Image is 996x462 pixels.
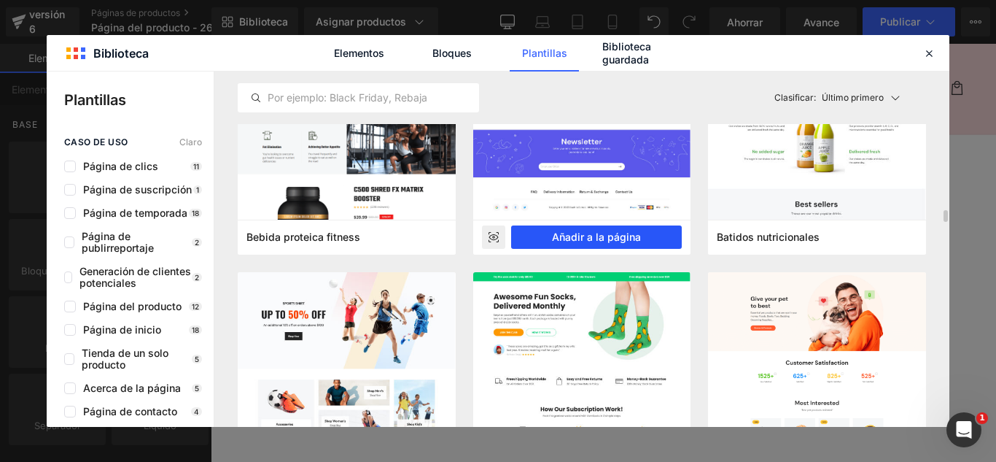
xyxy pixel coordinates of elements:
input: Por ejemplo: Black Friday, Rebajas,... [238,89,478,107]
font: Título predeterminado [467,247,592,261]
font: Catálogo [81,42,129,55]
img: Exclusiva Perú [365,6,511,93]
font: Contacto [146,42,193,55]
font: Inicio [36,42,63,55]
font: S/. 99.00 [665,180,715,193]
font: Tienda de un solo producto [82,347,168,371]
font: 18 [192,326,199,334]
font: 1 [196,185,199,194]
font: Plantillas [522,47,567,59]
font: 1 [979,413,985,423]
font: caso de uso [64,136,128,147]
font: Claro [179,136,202,147]
button: Clasificar:Último primero [769,83,927,112]
font: 4 [194,407,199,416]
a: Contacto [137,34,202,64]
font: Plantillas [64,91,126,109]
font: Bloques [432,47,472,59]
font: Página de clics [83,160,158,172]
font: 11 [193,162,199,171]
span: Batidos nutricionales [717,231,820,244]
font: S/. 165.00 [601,180,658,193]
font: Página de publirreportaje [82,230,154,254]
font: Batidos nutricionales [717,231,820,243]
font: Añadir a la página [552,231,641,243]
font: Bebida proteica fitness [246,231,360,243]
font: 5 [195,355,199,363]
font: Página de temporada [83,207,187,219]
a: SORBETE [624,153,692,171]
a: Catálogo [72,34,138,64]
font: Último primero [822,92,884,103]
font: Clasificar: [774,92,816,103]
font: Página de inicio [83,323,161,336]
img: SORBETE [101,146,348,393]
font: Página de contacto [83,405,177,417]
summary: Búsqueda [758,34,790,66]
a: Inicio [28,34,72,64]
font: 2 [195,273,199,282]
button: Añadir a la cesta [584,334,733,370]
font: Generación de clientes potenciales [79,265,191,289]
font: Biblioteca guardada [602,40,651,66]
font: Acerca de la página [83,382,181,394]
font: SORBETE [624,152,692,172]
font: Página del producto [83,300,182,312]
div: Avance [482,226,505,249]
font: 5 [195,384,199,393]
font: Cantidad [631,280,685,294]
font: Añadir a la cesta [606,344,711,359]
font: Título [452,220,482,234]
font: Página de suscripción [83,183,192,196]
button: Añadir a la página [511,226,682,249]
iframe: Chat en vivo de Intercom [946,412,981,447]
font: 12 [192,302,199,311]
font: Elementos [334,47,384,59]
span: Bebida proteica fitness [246,231,360,244]
font: 18 [192,209,199,217]
font: 2 [195,238,199,247]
